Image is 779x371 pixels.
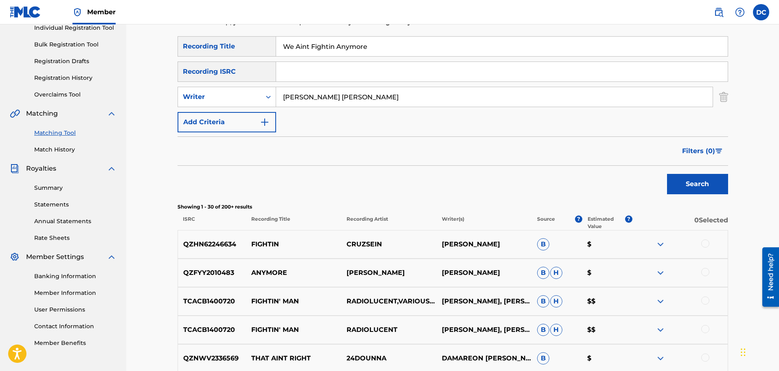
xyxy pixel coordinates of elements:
iframe: Resource Center [756,244,779,310]
a: Match History [34,145,116,154]
span: H [550,267,562,279]
p: QZHN62246634 [178,239,246,249]
p: RADIOLUCENT,VARIOUS ARTISTS [341,296,437,306]
button: Add Criteria [178,112,276,132]
img: Delete Criterion [719,87,728,107]
p: $$ [582,325,632,335]
span: B [537,295,549,307]
img: expand [656,353,665,363]
img: expand [107,109,116,119]
div: Writer [183,92,256,102]
img: 9d2ae6d4665cec9f34b9.svg [260,117,270,127]
a: Banking Information [34,272,116,281]
p: [PERSON_NAME] [437,239,532,249]
a: Member Information [34,289,116,297]
p: Recording Artist [341,215,437,230]
a: Rate Sheets [34,234,116,242]
p: ISRC [178,215,246,230]
div: User Menu [753,4,769,20]
img: MLC Logo [10,6,41,18]
span: B [537,267,549,279]
iframe: Chat Widget [738,332,779,371]
a: Statements [34,200,116,209]
p: [PERSON_NAME], [PERSON_NAME], [PERSON_NAME] [437,325,532,335]
span: B [537,238,549,250]
a: Registration History [34,74,116,82]
span: Filters ( 0 ) [682,146,715,156]
p: [PERSON_NAME] [341,268,437,278]
span: B [537,324,549,336]
a: Bulk Registration Tool [34,40,116,49]
div: Drag [741,340,746,364]
span: H [550,324,562,336]
a: Registration Drafts [34,57,116,66]
p: FIGHTIN' MAN [246,325,341,335]
p: $ [582,239,632,249]
p: TCACB1400720 [178,296,246,306]
img: Royalties [10,164,20,173]
p: Recording Title [246,215,341,230]
img: search [714,7,724,17]
form: Search Form [178,36,728,198]
p: ANYMORE [246,268,341,278]
img: Top Rightsholder [72,7,82,17]
button: Filters (0) [677,141,728,161]
p: QZNWV2336569 [178,353,246,363]
a: Member Benefits [34,339,116,347]
p: RADIOLUCENT [341,325,437,335]
span: Member Settings [26,252,84,262]
img: expand [656,268,665,278]
p: Writer(s) [437,215,532,230]
img: Matching [10,109,20,119]
p: CRUZSEIN [341,239,437,249]
span: H [550,295,562,307]
a: Matching Tool [34,129,116,137]
div: Help [732,4,748,20]
a: Summary [34,184,116,192]
span: Member [87,7,116,17]
p: $ [582,353,632,363]
a: Annual Statements [34,217,116,226]
p: 0 Selected [632,215,728,230]
img: expand [107,252,116,262]
p: Estimated Value [588,215,625,230]
p: $ [582,268,632,278]
img: expand [656,239,665,249]
p: Showing 1 - 30 of 200+ results [178,203,728,211]
a: User Permissions [34,305,116,314]
p: [PERSON_NAME], [PERSON_NAME], [PERSON_NAME] [437,296,532,306]
p: [PERSON_NAME] [437,268,532,278]
span: ? [575,215,582,223]
a: Overclaims Tool [34,90,116,99]
img: expand [656,296,665,306]
p: THAT AINT RIGHT [246,353,341,363]
img: Member Settings [10,252,20,262]
p: QZFYY2010483 [178,268,246,278]
span: Royalties [26,164,56,173]
img: expand [656,325,665,335]
p: DAMAREON [PERSON_NAME] [437,353,532,363]
p: $$ [582,296,632,306]
button: Search [667,174,728,194]
a: Contact Information [34,322,116,331]
p: 24DOUNNA [341,353,437,363]
img: filter [715,149,722,154]
a: Individual Registration Tool [34,24,116,32]
p: Source [537,215,555,230]
span: B [537,352,549,364]
span: Matching [26,109,58,119]
img: expand [107,164,116,173]
p: FIGHTIN [246,239,341,249]
p: TCACB1400720 [178,325,246,335]
span: ? [625,215,632,223]
a: Public Search [711,4,727,20]
img: help [735,7,745,17]
p: FIGHTIN' MAN [246,296,341,306]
